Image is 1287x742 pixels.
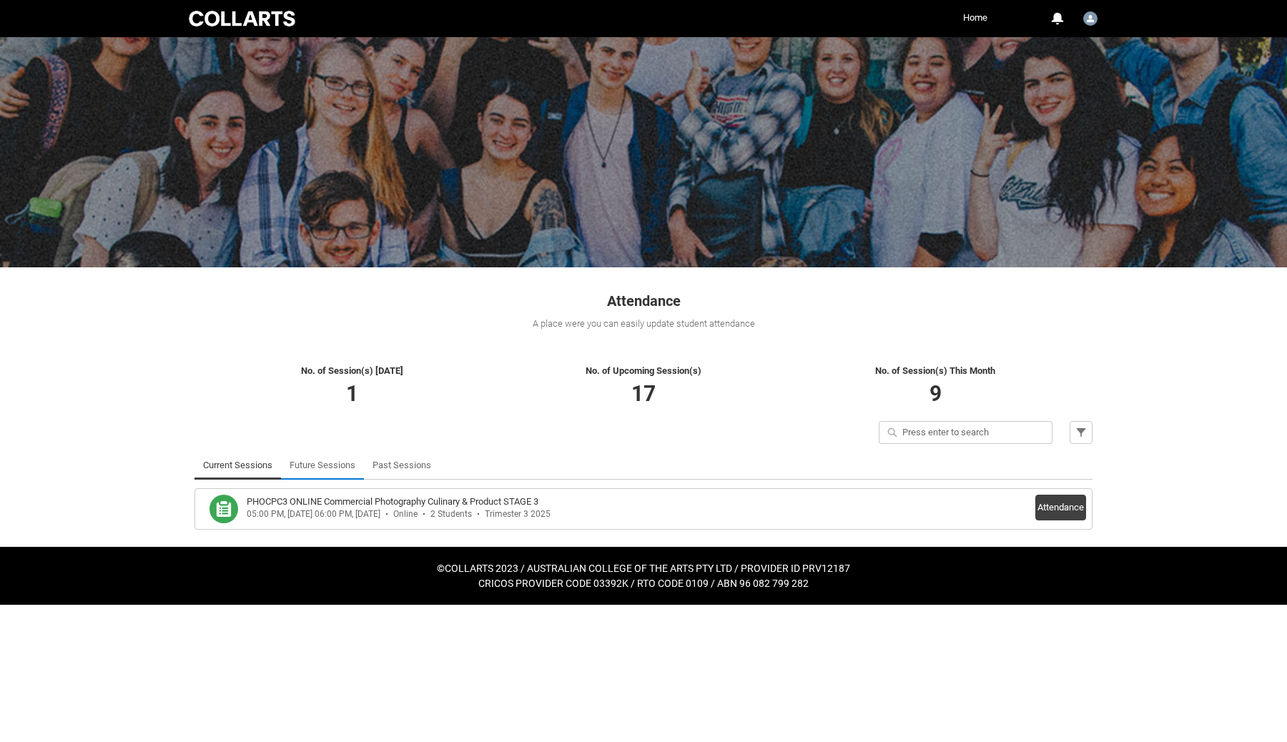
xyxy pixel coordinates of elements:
li: Future Sessions [281,451,364,480]
span: No. of Session(s) This Month [875,365,995,376]
span: 17 [631,381,656,406]
button: User Profile Jason.Lau [1080,6,1101,29]
img: Jason.Lau [1083,11,1098,26]
div: Online [393,509,418,520]
div: 05:00 PM, [DATE] 06:00 PM, [DATE] [247,509,380,520]
button: Attendance [1035,495,1086,520]
span: 1 [346,381,358,406]
div: Trimester 3 2025 [485,509,551,520]
span: Attendance [607,292,681,310]
h3: PHOCPC3 ONLINE Commercial Photography Culinary & Product STAGE 3 [247,495,538,509]
span: No. of Upcoming Session(s) [586,365,701,376]
a: Past Sessions [373,451,431,480]
span: No. of Session(s) [DATE] [301,365,403,376]
a: Current Sessions [203,451,272,480]
div: 2 Students [430,509,472,520]
input: Press enter to search [879,421,1052,444]
button: Filter [1070,421,1093,444]
li: Current Sessions [194,451,281,480]
div: A place were you can easily update student attendance [194,317,1093,331]
span: 9 [929,381,942,406]
a: Home [960,7,991,29]
a: Future Sessions [290,451,355,480]
li: Past Sessions [364,451,440,480]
